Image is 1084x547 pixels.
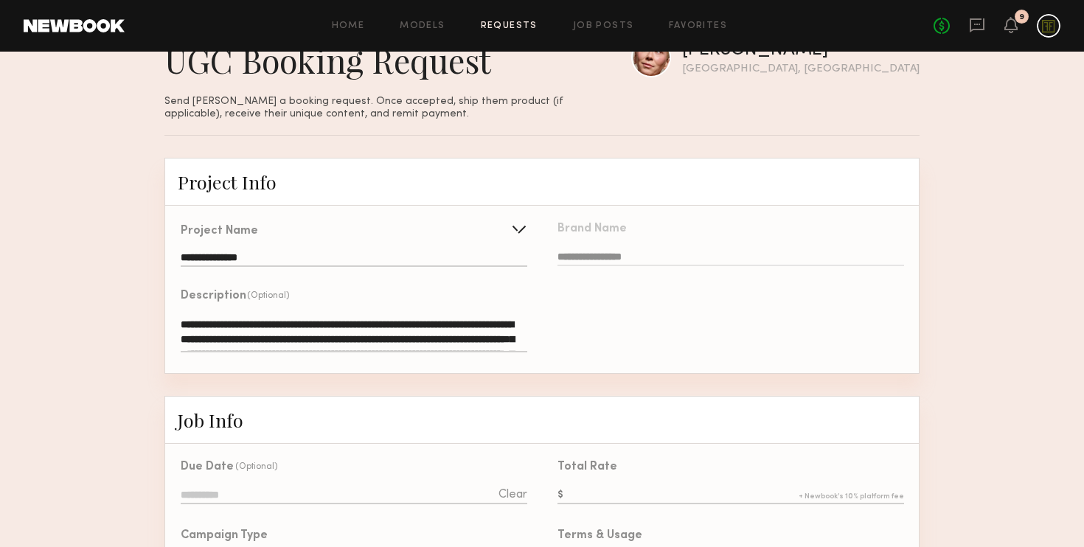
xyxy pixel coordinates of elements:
img: Jill S Picture [631,38,671,77]
div: [GEOGRAPHIC_DATA], [GEOGRAPHIC_DATA] [682,63,920,74]
span: Send [PERSON_NAME] a booking request. Once accepted, ship them product (if applicable), receive t... [164,95,572,120]
a: Home [332,21,365,31]
div: Terms & Usage [557,530,642,542]
div: (Optional) [247,290,290,301]
div: Description [181,290,246,302]
div: 9 [1019,13,1024,21]
a: Models [400,21,445,31]
a: Job Posts [573,21,634,31]
a: Favorites [669,21,727,31]
div: Total Rate [557,461,617,473]
span: Project Info [178,170,277,194]
h1: UGC Booking Request [164,38,572,82]
a: Requests [481,21,538,31]
div: Due Date [181,461,234,473]
div: Clear [498,489,527,501]
span: Job Info [178,408,243,432]
div: (Optional) [235,461,278,472]
div: Project Name [181,226,258,237]
div: Campaign Type [181,530,268,542]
